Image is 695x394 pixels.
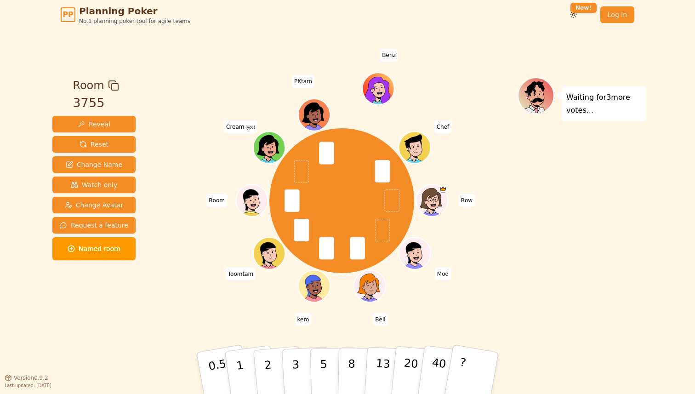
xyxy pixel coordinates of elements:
[206,194,227,207] span: Click to change your name
[5,374,48,382] button: Version0.9.2
[79,5,190,17] span: Planning Poker
[65,200,124,210] span: Change Avatar
[226,268,256,280] span: Click to change your name
[292,75,314,88] span: Click to change your name
[295,313,312,326] span: Click to change your name
[52,116,136,132] button: Reveal
[52,177,136,193] button: Watch only
[63,9,73,20] span: PP
[66,160,122,169] span: Change Name
[459,194,475,207] span: Click to change your name
[434,120,452,133] span: Click to change your name
[570,3,597,13] div: New!
[80,140,108,149] span: Reset
[52,197,136,213] button: Change Avatar
[600,6,634,23] a: Log in
[5,383,51,388] span: Last updated: [DATE]
[60,221,128,230] span: Request a feature
[71,180,118,189] span: Watch only
[565,6,582,23] button: New!
[566,91,642,117] p: Waiting for 3 more votes...
[79,17,190,25] span: No.1 planning poker tool for agile teams
[435,268,451,280] span: Click to change your name
[78,120,110,129] span: Reveal
[373,313,387,326] span: Click to change your name
[380,49,398,62] span: Click to change your name
[52,237,136,260] button: Named room
[61,5,190,25] a: PPPlanning PokerNo.1 planning poker tool for agile teams
[52,217,136,234] button: Request a feature
[52,136,136,153] button: Reset
[254,133,284,163] button: Click to change your avatar
[439,186,446,194] span: Bow is the host
[73,77,104,94] span: Room
[245,126,256,130] span: (you)
[52,156,136,173] button: Change Name
[14,374,48,382] span: Version 0.9.2
[224,120,257,133] span: Click to change your name
[73,94,119,113] div: 3755
[68,244,120,253] span: Named room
